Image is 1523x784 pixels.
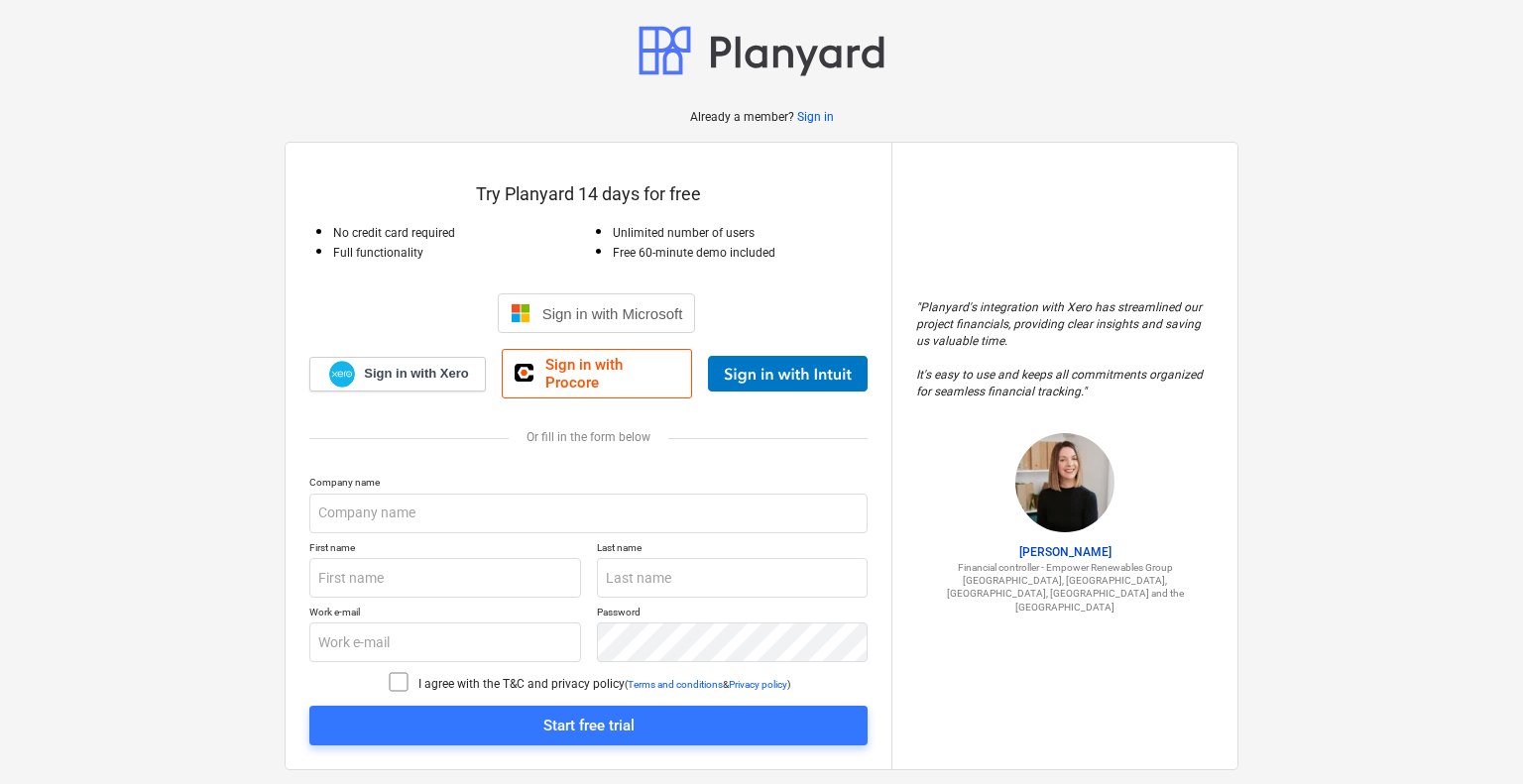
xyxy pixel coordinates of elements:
[309,558,581,598] input: First name
[309,541,581,558] p: First name
[309,622,581,662] input: Work e-mail
[309,182,868,206] p: Try Planyard 14 days for free
[333,245,589,262] p: Full functionality
[309,494,868,533] input: Company name
[502,349,692,398] a: Sign in with Procore
[628,679,723,690] a: Terms and conditions
[329,361,355,388] img: Xero logo
[511,303,530,323] img: Microsoft logo
[597,558,869,598] input: Last name
[916,544,1214,561] p: [PERSON_NAME]
[597,541,869,558] p: Last name
[916,299,1214,401] p: " Planyard's integration with Xero has streamlined our project financials, providing clear insigh...
[309,430,868,444] div: Or fill in the form below
[613,245,869,262] p: Free 60-minute demo included
[613,225,869,242] p: Unlimited number of users
[597,606,869,622] p: Password
[418,676,625,693] p: I agree with the T&C and privacy policy
[797,109,834,126] a: Sign in
[916,574,1214,614] p: [GEOGRAPHIC_DATA], [GEOGRAPHIC_DATA], [GEOGRAPHIC_DATA], [GEOGRAPHIC_DATA] and the [GEOGRAPHIC_DATA]
[545,356,679,392] span: Sign in with Procore
[690,109,797,126] p: Already a member?
[542,305,683,322] span: Sign in with Microsoft
[309,706,868,745] button: Start free trial
[916,561,1214,574] p: Financial controller - Empower Renewables Group
[309,357,486,392] a: Sign in with Xero
[1015,433,1114,532] img: Sharon Brown
[309,606,581,622] p: Work e-mail
[309,476,868,493] p: Company name
[364,365,468,383] span: Sign in with Xero
[729,679,787,690] a: Privacy policy
[543,713,635,738] div: Start free trial
[625,678,790,691] p: ( & )
[333,225,589,242] p: No credit card required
